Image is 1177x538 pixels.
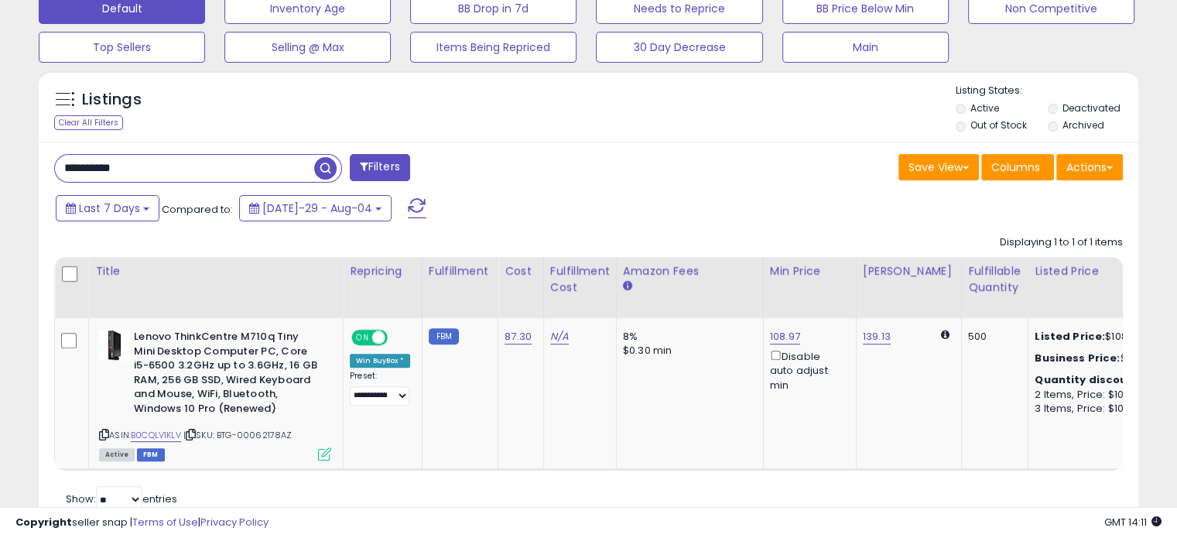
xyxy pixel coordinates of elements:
label: Deactivated [1062,101,1120,115]
a: 108.97 [770,329,800,344]
div: $108.97 [1035,330,1163,344]
button: Actions [1056,154,1123,180]
strong: Copyright [15,515,72,529]
span: ON [353,331,372,344]
div: Fulfillable Quantity [968,263,1021,296]
img: 31N4nUvZs+L._SL40_.jpg [99,330,130,361]
div: Fulfillment [429,263,491,279]
div: Title [95,263,337,279]
div: Min Price [770,263,850,279]
span: [DATE]-29 - Aug-04 [262,200,372,216]
button: Filters [350,154,410,181]
button: [DATE]-29 - Aug-04 [239,195,392,221]
div: $0.30 min [623,344,751,358]
span: Show: entries [66,492,177,506]
small: Amazon Fees. [623,279,632,293]
div: Amazon Fees [623,263,757,279]
button: Items Being Repriced [410,32,577,63]
button: Save View [898,154,979,180]
span: Last 7 Days [79,200,140,216]
a: 87.30 [505,329,532,344]
p: Listing States: [956,84,1138,98]
div: seller snap | | [15,516,269,530]
span: 2025-08-12 14:11 GMT [1104,515,1162,529]
div: Win BuyBox * [350,354,410,368]
div: : [1035,373,1163,387]
span: All listings currently available for purchase on Amazon [99,448,135,461]
div: Preset: [350,371,410,406]
button: Top Sellers [39,32,205,63]
div: Fulfillment Cost [550,263,610,296]
label: Active [970,101,999,115]
h5: Listings [82,89,142,111]
div: Cost [505,263,537,279]
div: Clear All Filters [54,115,123,130]
div: Disable auto adjust min [770,348,844,392]
span: | SKU: BTG-00062178AZ [183,429,293,441]
div: Listed Price [1035,263,1168,279]
small: FBM [429,328,459,344]
button: 30 Day Decrease [596,32,762,63]
a: 139.13 [863,329,891,344]
a: B0CQLV1KLV [131,429,181,442]
span: OFF [385,331,410,344]
span: FBM [137,448,165,461]
div: Repricing [350,263,416,279]
b: Business Price: [1035,351,1120,365]
div: $106.79 [1035,351,1163,365]
button: Selling @ Max [224,32,391,63]
span: Columns [991,159,1040,175]
a: N/A [550,329,569,344]
div: 3 Items, Price: $104.62 [1035,402,1163,416]
button: Columns [981,154,1054,180]
a: Terms of Use [132,515,198,529]
label: Out of Stock [970,118,1027,132]
button: Main [782,32,949,63]
div: Displaying 1 to 1 of 1 items [1000,235,1123,250]
button: Last 7 Days [56,195,159,221]
div: 2 Items, Price: $105.71 [1035,388,1163,402]
b: Lenovo ThinkCentre M710q Tiny Mini Desktop Computer PC, Core i5-6500 3.2GHz up to 3.6GHz, 16 GB R... [134,330,322,420]
label: Archived [1062,118,1103,132]
b: Listed Price: [1035,329,1105,344]
a: Privacy Policy [200,515,269,529]
div: 8% [623,330,751,344]
div: 500 [968,330,1016,344]
div: ASIN: [99,330,331,459]
div: [PERSON_NAME] [863,263,955,279]
span: Compared to: [162,202,233,217]
b: Quantity discounts [1035,372,1146,387]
